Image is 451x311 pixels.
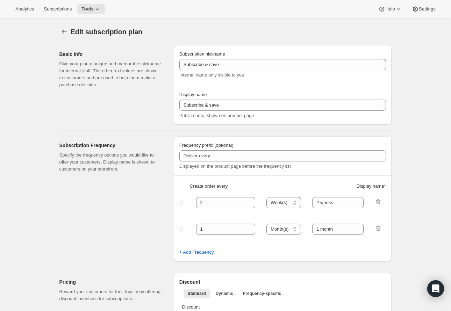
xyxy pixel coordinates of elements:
[179,72,244,78] span: Internal name only visible to you
[190,183,228,190] span: Create order every
[59,288,163,302] p: Reward your customers for their loyalty by offering discount incentives for subscriptions.
[175,247,218,258] button: + Add Frequency
[179,59,386,70] input: Subscribe & Save
[419,6,436,12] span: Settings
[59,142,163,149] h2: Subscription Frequency
[15,6,34,12] span: Analytics
[374,4,406,14] button: Help
[179,143,234,148] span: Frequency prefix (optional)
[179,249,214,256] span: + Add Frequency
[179,279,386,285] h2: Discount
[385,6,395,12] span: Help
[216,291,233,296] span: Dynamic
[179,100,386,111] input: Subscribe & Save
[71,28,143,36] span: Edit subscription plan
[11,4,38,14] button: Analytics
[312,224,364,235] input: 1 month
[427,280,444,297] div: Open Intercom Messenger
[179,150,386,161] input: Deliver every
[188,291,206,296] span: Standard
[77,4,105,14] button: Tools
[408,4,440,14] button: Settings
[44,6,72,12] span: Subscriptions
[182,304,383,311] p: Discount
[59,27,69,37] button: Subscription plans
[312,197,364,208] input: 1 month
[59,60,163,88] p: Give your plan a unique and memorable nickname for internal staff. The other text values are show...
[40,4,76,14] button: Subscriptions
[59,152,163,173] p: Specify the frequency options you would like to offer your customers. Display name is shown to cu...
[179,164,291,169] span: Displayed on the product page before the frequency list
[357,183,386,190] span: Display name *
[179,51,225,57] span: Subscription nickname
[243,291,281,296] span: Frequency-specific
[179,113,254,118] span: Public name, shown on product page
[59,51,163,58] h2: Basic Info
[81,6,94,12] span: Tools
[59,279,163,285] h2: Pricing
[179,92,207,97] span: Display name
